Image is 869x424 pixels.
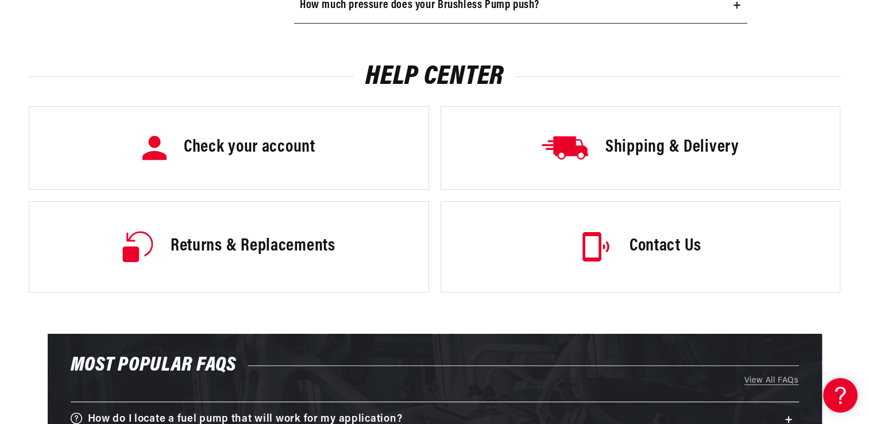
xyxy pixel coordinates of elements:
a: Contact Us Contact Us [441,201,841,292]
img: Shipping & Delivery [542,136,588,160]
span: Most Popular FAQs [71,355,237,376]
a: View All FAQs [71,375,799,387]
h2: Help Center [29,65,840,89]
img: Returns & Replacements [122,231,153,263]
h3: Returns & Replacements [171,234,335,259]
a: Check your account Check your account [29,106,429,190]
img: Contact Us [580,230,612,263]
h3: Check your account [184,136,315,160]
h3: Contact Us [629,234,701,259]
a: Returns & Replacements Returns & Replacements [29,201,429,292]
a: Shipping & Delivery Shipping & Delivery [441,106,841,190]
img: Check your account [142,136,167,160]
h3: Shipping & Delivery [605,136,739,160]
